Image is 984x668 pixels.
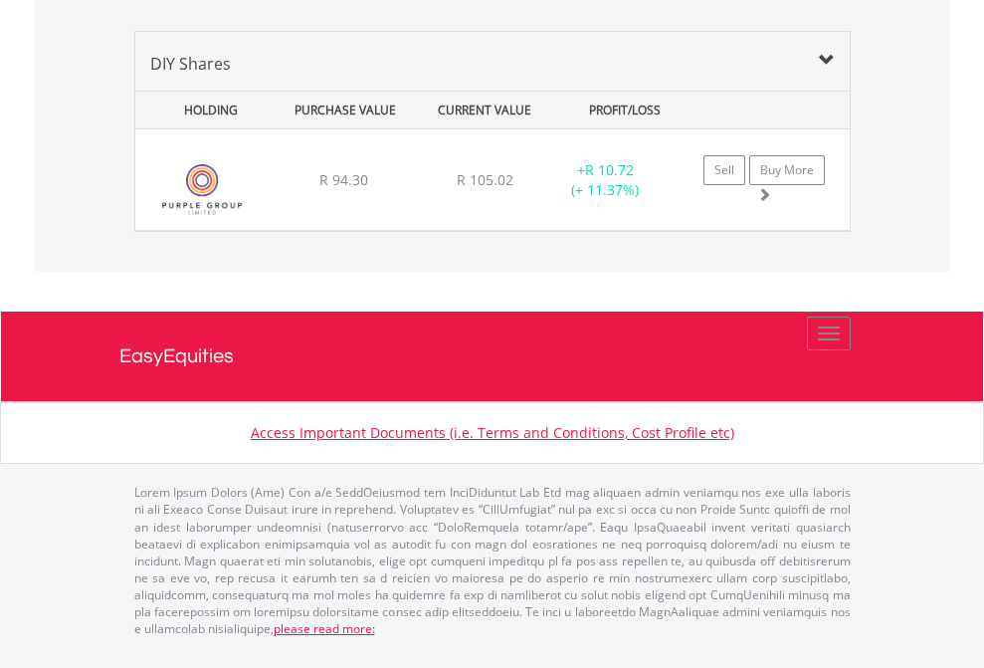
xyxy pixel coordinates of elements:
[145,154,260,225] img: EQU.ZA.PPE.png
[137,92,273,128] div: HOLDING
[134,484,851,637] p: Lorem Ipsum Dolors (Ame) Con a/e SeddOeiusmod tem InciDiduntut Lab Etd mag aliquaen admin veniamq...
[557,92,692,128] div: PROFIT/LOSS
[251,423,734,442] a: Access Important Documents (i.e. Terms and Conditions, Cost Profile etc)
[417,92,552,128] div: CURRENT VALUE
[274,620,375,637] a: please read more:
[319,170,368,189] span: R 94.30
[457,170,513,189] span: R 105.02
[278,92,413,128] div: PURCHASE VALUE
[585,160,634,179] span: R 10.72
[543,160,668,200] div: + (+ 11.37%)
[749,155,825,185] a: Buy More
[703,155,745,185] a: Sell
[119,312,866,401] a: EasyEquities
[150,53,231,75] span: DIY Shares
